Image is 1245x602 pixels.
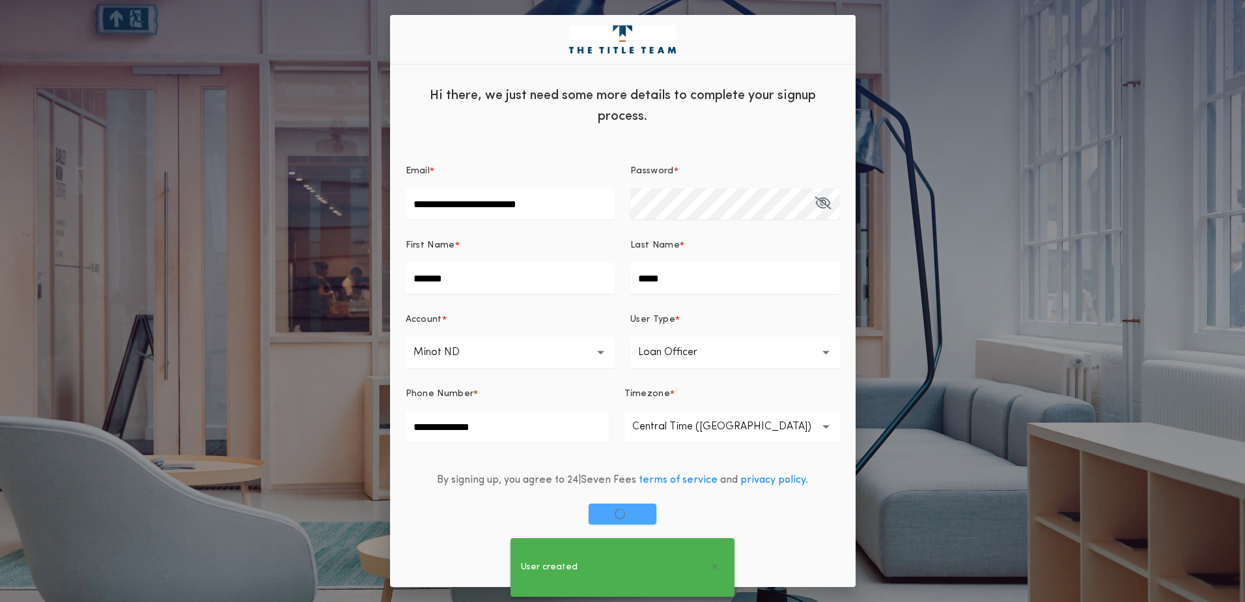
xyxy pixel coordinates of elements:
p: First Name [406,239,455,252]
p: User Type [630,313,675,326]
input: Email* [406,188,615,220]
input: Phone Number* [406,411,609,442]
input: Password* [630,188,840,220]
p: Last Name [630,239,680,252]
div: Hi there, we just need some more details to complete your signup process. [390,75,856,134]
div: By signing up, you agree to 24|Seven Fees and [437,472,808,488]
p: Minot ND [413,345,481,360]
img: logo [569,25,676,54]
p: Email [406,165,430,178]
button: Password* [815,188,831,220]
input: First Name* [406,263,615,294]
p: Phone Number [406,388,474,401]
button: Loan Officer [630,337,840,368]
p: Loan Officer [638,345,718,360]
p: Account [406,313,442,326]
a: privacy policy. [740,475,808,485]
input: Last Name* [630,263,840,294]
button: Minot ND [406,337,615,368]
p: Timezone [624,388,671,401]
p: Password [630,165,674,178]
a: terms of service [639,475,718,485]
button: Central Time ([GEOGRAPHIC_DATA]) [624,411,840,442]
p: Central Time ([GEOGRAPHIC_DATA]) [632,419,832,435]
span: User created [521,560,578,575]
